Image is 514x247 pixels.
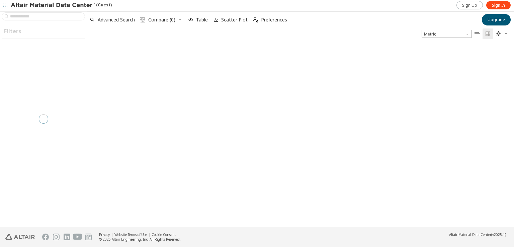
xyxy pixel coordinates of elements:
div: (Guest) [11,2,112,9]
span: Table [196,17,208,22]
i:  [253,17,258,22]
span: Advanced Search [98,17,135,22]
img: Altair Engineering [5,234,35,240]
a: Sign In [486,1,511,9]
i:  [485,31,491,37]
a: Sign Up [456,1,483,9]
span: Metric [422,30,472,38]
img: Altair Material Data Center [11,2,96,9]
div: Unit System [422,30,472,38]
span: Sign Up [462,3,477,8]
div: (v2025.1) [449,232,506,237]
a: Privacy [99,232,110,237]
span: Scatter Plot [221,17,248,22]
i:  [496,31,501,37]
span: Preferences [261,17,287,22]
span: Upgrade [488,17,505,22]
span: Compare (0) [148,17,175,22]
button: Theme [493,28,511,39]
a: Website Terms of Use [114,232,147,237]
button: Upgrade [482,14,511,25]
i:  [475,31,480,37]
span: Altair Material Data Center [449,232,491,237]
div: © 2025 Altair Engineering, Inc. All Rights Reserved. [99,237,181,242]
i:  [140,17,146,22]
span: Sign In [492,3,505,8]
button: Table View [472,28,483,39]
button: Tile View [483,28,493,39]
a: Cookie Consent [152,232,176,237]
